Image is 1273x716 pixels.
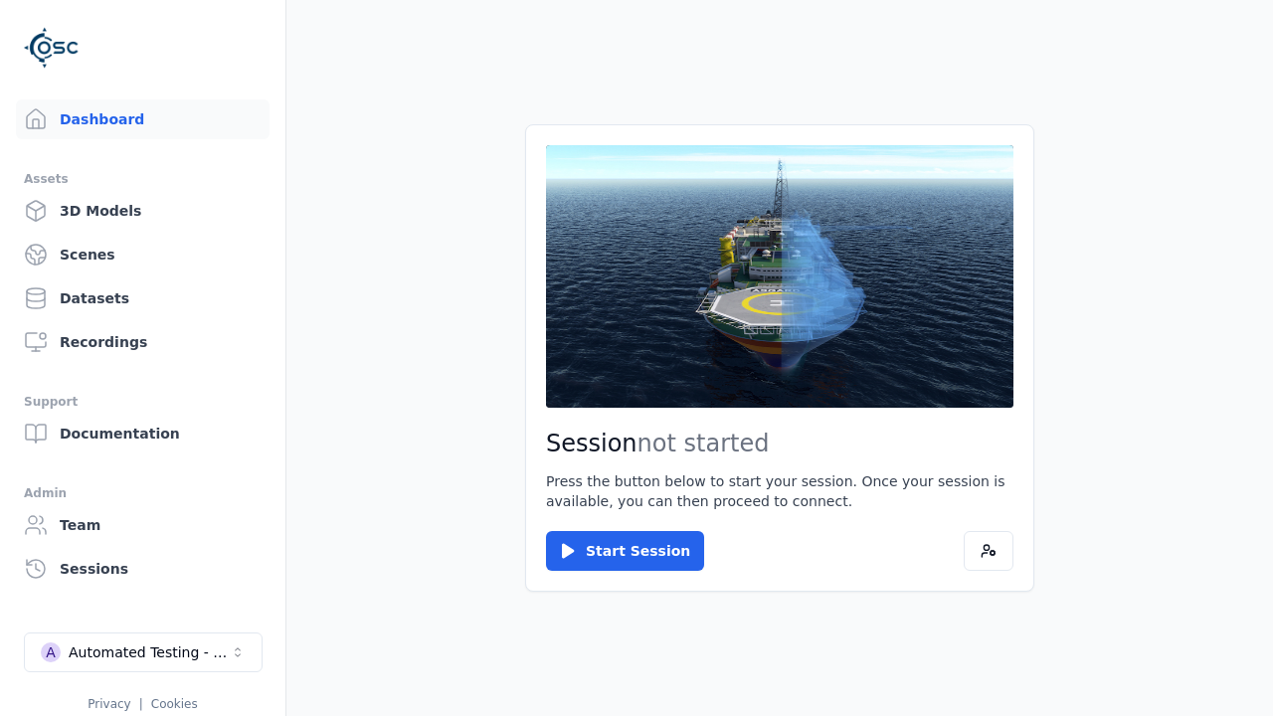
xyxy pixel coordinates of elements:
a: Datasets [16,278,270,318]
div: Admin [24,481,262,505]
h2: Session [546,428,1013,459]
a: Team [16,505,270,545]
span: not started [637,430,770,457]
button: Start Session [546,531,704,571]
a: Recordings [16,322,270,362]
a: Scenes [16,235,270,274]
button: Select a workspace [24,632,263,672]
p: Press the button below to start your session. Once your session is available, you can then procee... [546,471,1013,511]
a: Documentation [16,414,270,453]
a: Privacy [88,697,130,711]
div: Support [24,390,262,414]
a: 3D Models [16,191,270,231]
div: Automated Testing - Playwright [69,642,230,662]
a: Cookies [151,697,198,711]
span: | [139,697,143,711]
div: A [41,642,61,662]
div: Assets [24,167,262,191]
img: Logo [24,20,80,76]
a: Sessions [16,549,270,589]
a: Dashboard [16,99,270,139]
